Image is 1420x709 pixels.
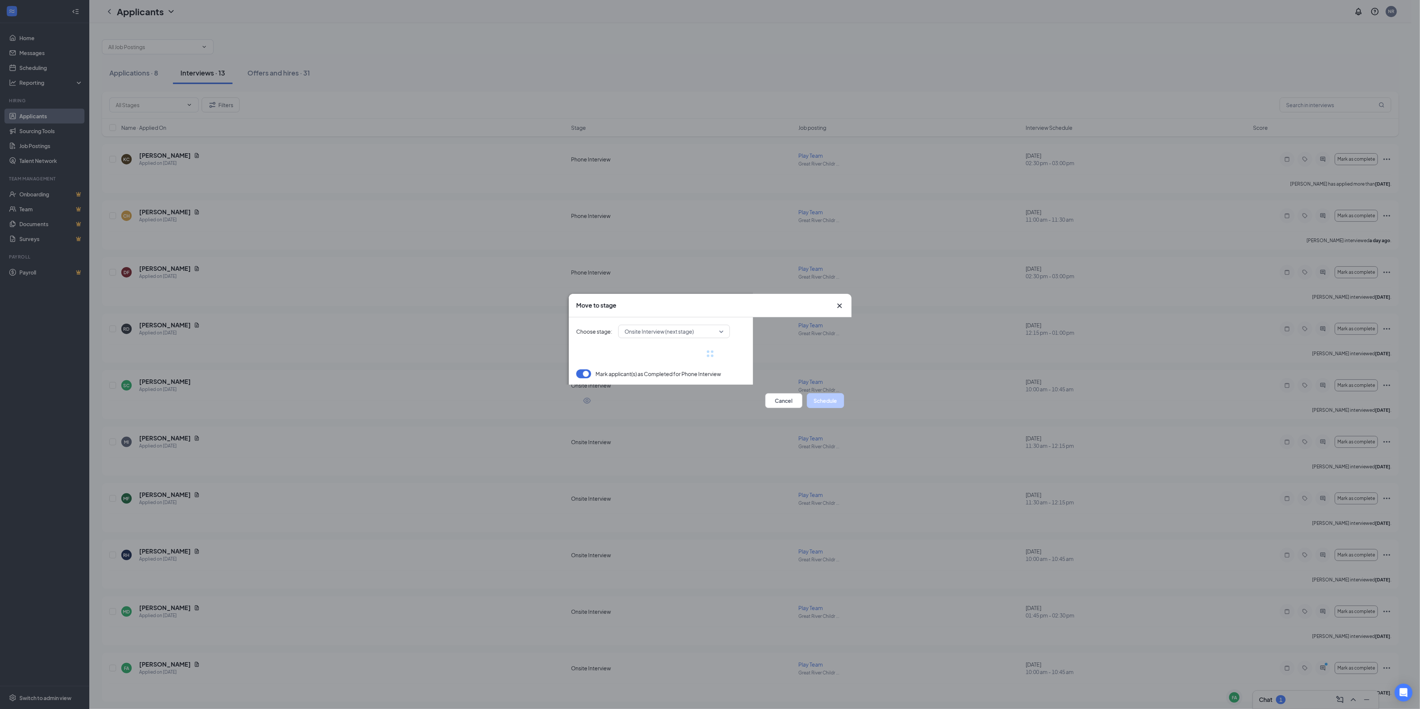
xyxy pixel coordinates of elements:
span: Onsite Interview (next stage) [625,326,694,337]
button: Schedule [807,393,844,408]
svg: Cross [835,301,844,310]
button: Close [835,301,844,310]
button: EyePreview notification [576,393,653,408]
p: Mark applicant(s) as Completed for Phone Interview [596,370,721,378]
svg: Eye [583,396,592,405]
div: Open Intercom Messenger [1395,684,1413,702]
button: Cancel [765,393,802,408]
h3: Move to stage [576,301,616,309]
span: Choose stage: [576,327,612,336]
